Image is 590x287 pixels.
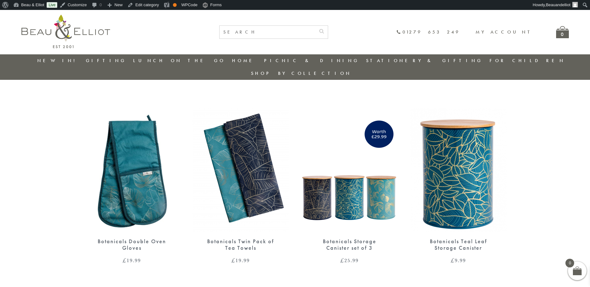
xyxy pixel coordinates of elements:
[123,257,141,264] bdi: 19.99
[95,238,169,251] div: Botanicals Double Oven Gloves
[565,259,574,267] span: 0
[396,30,460,35] a: 01279 653 249
[476,29,534,35] a: My account
[451,257,455,264] span: £
[366,57,483,64] a: Stationery & Gifting
[220,26,315,39] input: SEARCH
[340,257,344,264] span: £
[231,257,235,264] span: £
[203,238,278,251] div: Botanicals Twin Pack of Tea Towels
[193,108,289,232] img: Botanicals Set of 2 tea towels
[251,70,351,76] a: Shop by collection
[86,57,126,64] a: Gifting
[231,257,250,264] bdi: 19.99
[410,108,507,263] a: Botanicals storage canister Botanicals Teal Leaf Storage Canister £9.99
[84,108,180,232] img: Botanicals Double Oven Gloves
[546,2,570,7] span: Beauandelliot
[312,238,387,251] div: Botanicals Storage Canister set of 3
[264,57,359,64] a: Picnic & Dining
[410,108,507,232] img: Botanicals storage canister
[133,57,225,64] a: Lunch On The Go
[37,57,79,64] a: New in!
[301,108,398,263] a: Botanicals Set of 3 storage canisters Botanicals Storage Canister set of 3 £25.99
[421,238,496,251] div: Botanicals Teal Leaf Storage Canister
[490,57,565,64] a: For Children
[21,15,110,48] img: logo
[232,57,257,64] a: Home
[340,257,359,264] bdi: 25.99
[301,108,398,232] img: Botanicals Set of 3 storage canisters
[451,257,466,264] bdi: 9.99
[556,26,569,38] a: 0
[173,3,177,7] div: OK
[123,257,127,264] span: £
[84,108,180,263] a: Botanicals Double Oven Gloves Botanicals Double Oven Gloves £19.99
[47,2,57,8] a: Live
[193,108,289,263] a: Botanicals Set of 2 tea towels Botanicals Twin Pack of Tea Towels £19.99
